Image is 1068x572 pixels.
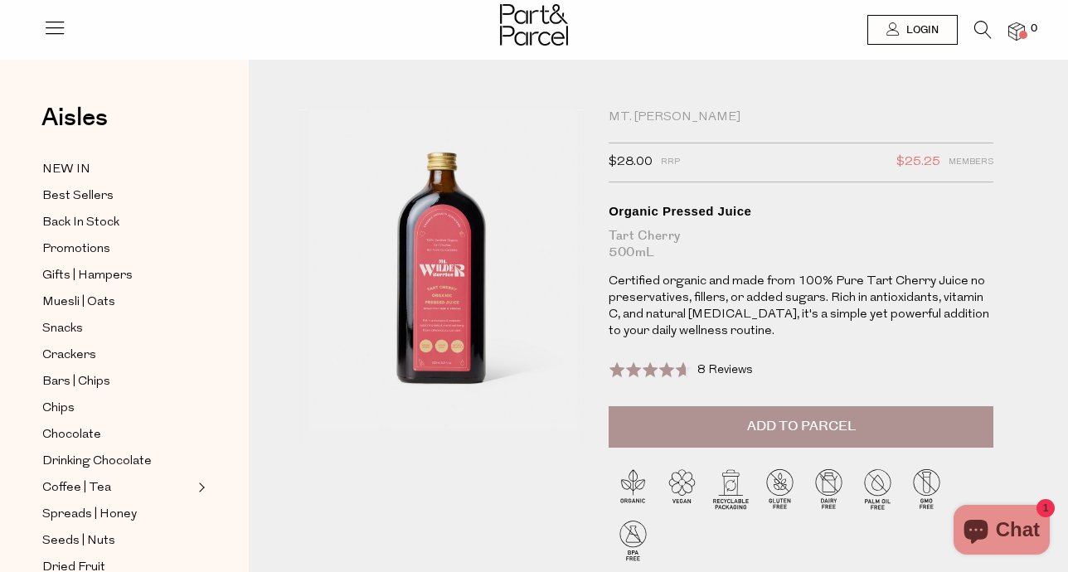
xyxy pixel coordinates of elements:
span: Seeds | Nuts [42,531,115,551]
span: Gifts | Hampers [42,266,133,286]
a: Chocolate [42,424,193,445]
a: Drinking Chocolate [42,451,193,472]
span: Back In Stock [42,213,119,233]
img: P_P-ICONS-Live_Bec_V11_Gluten_Free.svg [755,464,804,513]
a: Promotions [42,239,193,259]
a: Aisles [41,105,108,147]
span: NEW IN [42,160,90,180]
span: Best Sellers [42,187,114,206]
span: Chips [42,399,75,419]
a: Snacks [42,318,193,339]
a: Chips [42,398,193,419]
span: Members [949,152,993,173]
img: Part&Parcel [500,4,568,46]
span: Bars | Chips [42,372,110,392]
span: Spreads | Honey [42,505,137,525]
img: P_P-ICONS-Live_Bec_V11_Palm_Oil_Free.svg [853,464,902,513]
span: Drinking Chocolate [42,452,152,472]
div: Organic Pressed Juice [609,203,993,220]
img: P_P-ICONS-Live_Bec_V11_GMO_Free.svg [902,464,951,513]
span: Chocolate [42,425,101,445]
a: Login [867,15,958,45]
a: NEW IN [42,159,193,180]
div: Mt. [PERSON_NAME] [609,109,993,126]
img: P_P-ICONS-Live_Bec_V11_BPA_Free.svg [609,516,658,565]
div: Tart Cherry 500mL [609,228,993,261]
span: 0 [1027,22,1041,36]
a: Seeds | Nuts [42,531,193,551]
span: RRP [661,152,680,173]
a: Muesli | Oats [42,292,193,313]
span: Coffee | Tea [42,478,111,498]
a: 0 [1008,22,1025,40]
span: Promotions [42,240,110,259]
span: Snacks [42,319,83,339]
span: Muesli | Oats [42,293,115,313]
img: P_P-ICONS-Live_Bec_V11_Recyclable_Packaging.svg [706,464,755,513]
button: Add to Parcel [609,406,993,448]
span: $25.25 [896,152,940,173]
span: Login [902,23,939,37]
img: P_P-ICONS-Live_Bec_V11_Vegan.svg [658,464,706,513]
span: $28.00 [609,152,653,173]
a: Back In Stock [42,212,193,233]
span: Crackers [42,346,96,366]
inbox-online-store-chat: Shopify online store chat [949,505,1055,559]
a: Coffee | Tea [42,477,193,498]
a: Best Sellers [42,186,193,206]
a: Gifts | Hampers [42,265,193,286]
span: Aisles [41,99,108,136]
a: Crackers [42,345,193,366]
p: Certified organic and made from 100% Pure Tart Cherry Juice no preservatives, fillers, or added s... [609,274,993,340]
img: A bottle of Mt Wilder organic pressed juice with a red label on a white background. [299,109,584,446]
span: 8 Reviews [697,364,753,376]
span: Add to Parcel [747,417,856,436]
a: Spreads | Honey [42,504,193,525]
img: P_P-ICONS-Live_Bec_V11_Organic.svg [609,464,658,513]
a: Bars | Chips [42,371,193,392]
button: Expand/Collapse Coffee | Tea [194,477,206,497]
img: P_P-ICONS-Live_Bec_V11_Dairy_Free.svg [804,464,853,513]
